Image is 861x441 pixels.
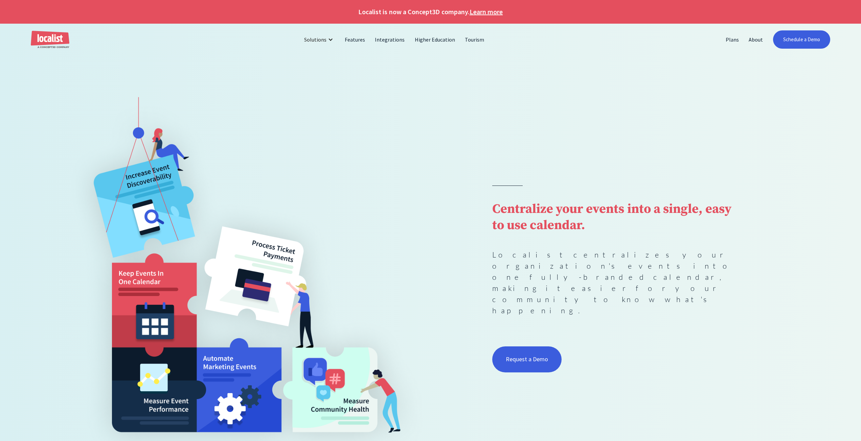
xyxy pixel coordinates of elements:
[721,31,744,48] a: Plans
[492,346,562,372] a: Request a Demo
[304,35,326,44] div: Solutions
[492,201,731,234] strong: Centralize your events into a single, easy to use calendar.
[410,31,460,48] a: Higher Education
[340,31,370,48] a: Features
[460,31,489,48] a: Tourism
[744,31,768,48] a: About
[299,31,340,48] div: Solutions
[31,31,69,49] a: home
[470,7,503,17] a: Learn more
[773,30,830,49] a: Schedule a Demo
[492,249,738,316] p: Localist centralizes your organization's events into one fully-branded calendar, making it easier...
[370,31,410,48] a: Integrations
